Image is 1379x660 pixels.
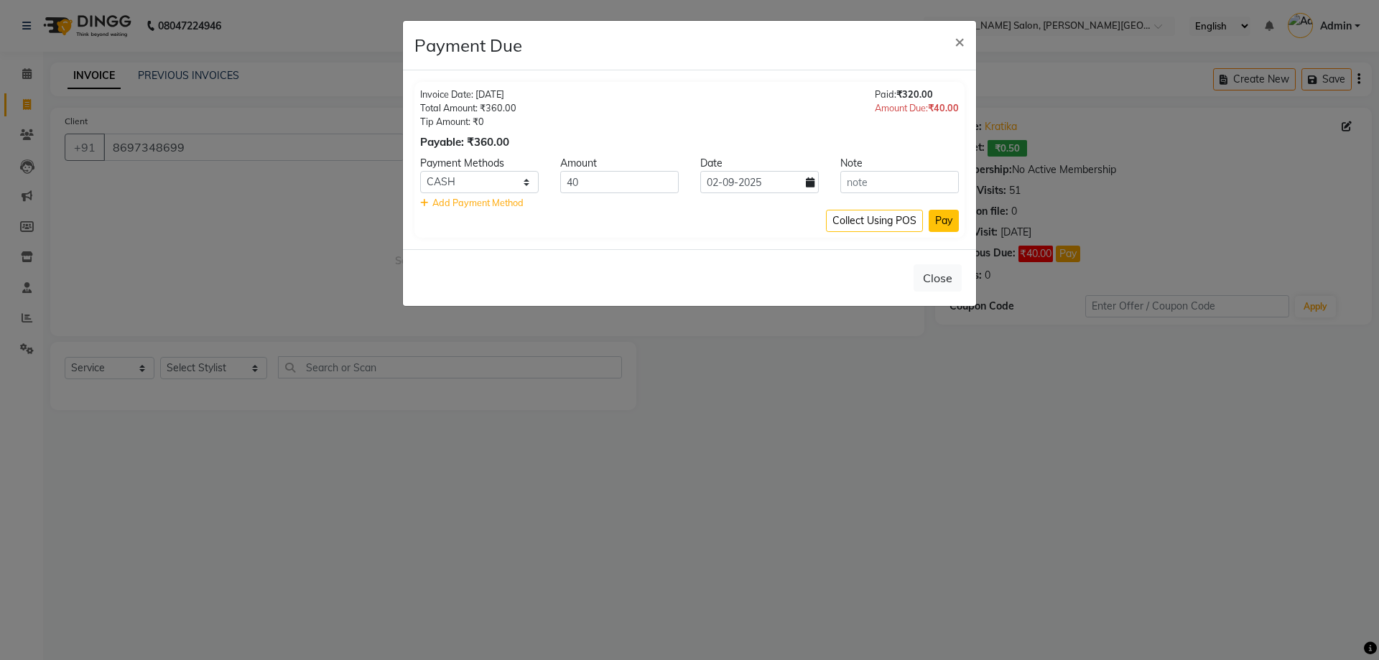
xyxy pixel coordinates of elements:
[409,156,549,171] div: Payment Methods
[830,156,970,171] div: Note
[414,32,522,58] h4: Payment Due
[840,171,959,193] input: note
[420,101,516,115] div: Total Amount: ₹360.00
[432,197,524,208] span: Add Payment Method
[943,21,976,61] button: Close
[689,156,830,171] div: Date
[928,102,959,113] span: ₹40.00
[700,171,819,193] input: yyyy-mm-dd
[875,88,959,101] div: Paid:
[914,264,962,292] button: Close
[929,210,959,232] button: Pay
[896,88,933,100] span: ₹320.00
[955,30,965,52] span: ×
[826,210,923,232] button: Collect Using POS
[560,171,679,193] input: Amount
[549,156,689,171] div: Amount
[420,115,516,129] div: Tip Amount: ₹0
[875,101,959,115] div: Amount Due:
[420,134,516,151] div: Payable: ₹360.00
[420,88,516,101] div: Invoice Date: [DATE]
